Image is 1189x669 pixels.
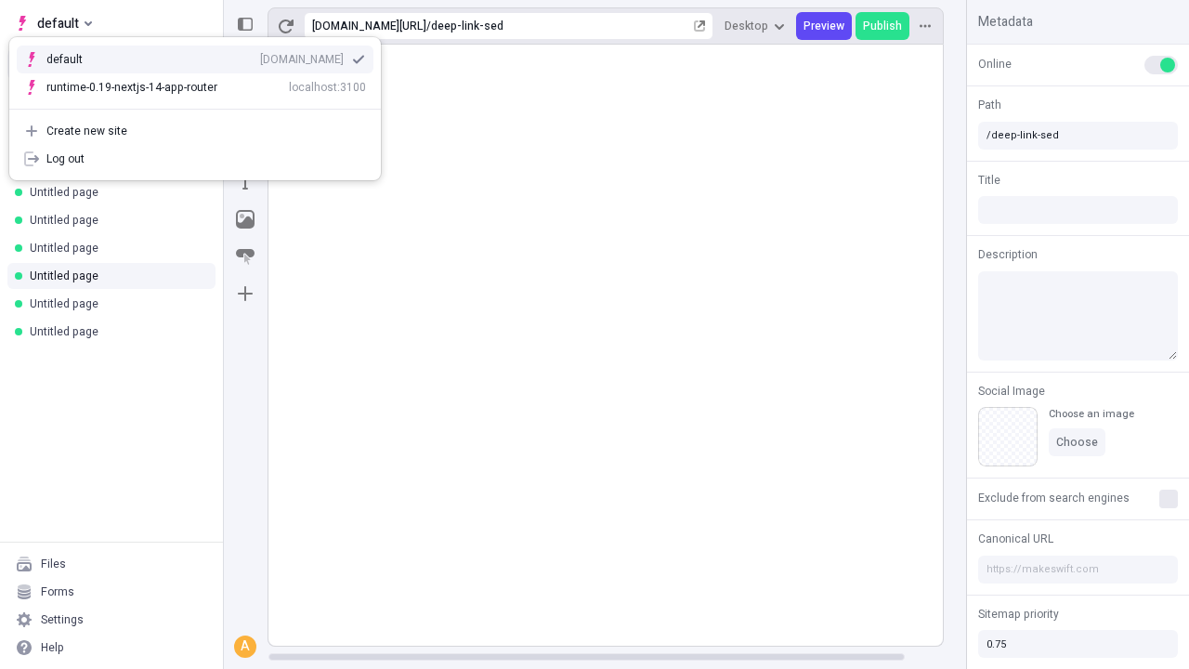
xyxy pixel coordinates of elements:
div: Settings [41,612,84,627]
span: Exclude from search engines [978,490,1130,506]
div: Choose an image [1049,407,1134,421]
span: Choose [1056,435,1098,450]
span: Desktop [725,19,768,33]
div: Forms [41,584,74,599]
div: A [236,637,255,656]
span: Description [978,246,1038,263]
div: Untitled page [30,213,201,228]
div: localhost:3100 [289,80,366,95]
div: / [426,19,431,33]
button: Button [229,240,262,273]
button: Desktop [717,12,792,40]
button: Text [229,165,262,199]
div: Files [41,557,66,571]
div: Untitled page [30,185,201,200]
span: Publish [863,19,902,33]
button: Image [229,203,262,236]
button: Publish [856,12,909,40]
span: Sitemap priority [978,606,1059,623]
div: [URL][DOMAIN_NAME] [312,19,426,33]
span: default [37,12,79,34]
div: Help [41,640,64,655]
span: Title [978,172,1000,189]
span: Canonical URL [978,531,1053,547]
div: Untitled page [30,324,201,339]
button: Choose [1049,428,1105,456]
div: default [46,52,111,67]
div: deep-link-sed [431,19,690,33]
div: Untitled page [30,241,201,256]
button: Select site [7,9,99,37]
button: Preview [796,12,852,40]
div: Untitled page [30,296,201,311]
span: Online [978,56,1012,72]
input: https://makeswift.com [978,556,1178,584]
div: runtime-0.19-nextjs-14-app-router [46,80,217,95]
span: Social Image [978,383,1045,400]
span: Path [978,97,1001,113]
div: Suggestions [9,38,381,109]
div: Untitled page [30,269,201,283]
div: [DOMAIN_NAME] [260,52,344,67]
span: Preview [804,19,844,33]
